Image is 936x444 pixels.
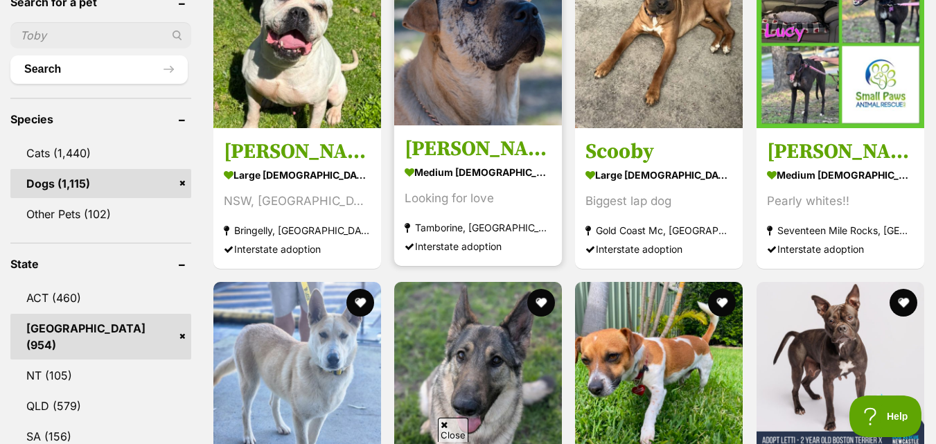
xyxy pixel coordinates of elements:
div: Pearly whites!! [767,192,914,211]
a: NT (105) [10,361,191,390]
button: favourite [709,289,736,317]
a: Cats (1,440) [10,139,191,168]
a: [PERSON_NAME] medium [DEMOGRAPHIC_DATA] Dog Pearly whites!! Seventeen Mile Rocks, [GEOGRAPHIC_DAT... [757,128,924,269]
div: Biggest lap dog [585,192,732,211]
input: Toby [10,22,191,48]
strong: Tamborine, [GEOGRAPHIC_DATA] [405,218,551,237]
strong: medium [DEMOGRAPHIC_DATA] Dog [405,162,551,182]
header: State [10,258,191,270]
div: Interstate adoption [405,237,551,256]
a: [GEOGRAPHIC_DATA] (954) [10,314,191,359]
a: Scooby large [DEMOGRAPHIC_DATA] Dog Biggest lap dog Gold Coast Mc, [GEOGRAPHIC_DATA] Interstate a... [575,128,743,269]
div: Interstate adoption [224,240,371,258]
strong: Gold Coast Mc, [GEOGRAPHIC_DATA] [585,221,732,240]
button: favourite [527,289,555,317]
h3: [PERSON_NAME] [405,136,551,162]
div: NSW, [GEOGRAPHIC_DATA] or [GEOGRAPHIC_DATA] [224,192,371,211]
header: Species [10,113,191,125]
a: Dogs (1,115) [10,169,191,198]
h3: [PERSON_NAME] [224,139,371,165]
strong: large [DEMOGRAPHIC_DATA] Dog [585,165,732,185]
div: Interstate adoption [585,240,732,258]
span: Close [438,418,468,442]
a: Other Pets (102) [10,199,191,229]
a: ACT (460) [10,283,191,312]
strong: Bringelly, [GEOGRAPHIC_DATA] [224,221,371,240]
a: [PERSON_NAME] medium [DEMOGRAPHIC_DATA] Dog Looking for love Tamborine, [GEOGRAPHIC_DATA] Interst... [394,125,562,266]
div: Interstate adoption [767,240,914,258]
strong: medium [DEMOGRAPHIC_DATA] Dog [767,165,914,185]
button: favourite [890,289,917,317]
button: favourite [346,289,374,317]
strong: large [DEMOGRAPHIC_DATA] Dog [224,165,371,185]
div: Looking for love [405,189,551,208]
strong: Seventeen Mile Rocks, [GEOGRAPHIC_DATA] [767,221,914,240]
iframe: Help Scout Beacon - Open [849,396,922,437]
a: QLD (579) [10,391,191,420]
h3: [PERSON_NAME] [767,139,914,165]
a: [PERSON_NAME] large [DEMOGRAPHIC_DATA] Dog NSW, [GEOGRAPHIC_DATA] or [GEOGRAPHIC_DATA] Bringelly,... [213,128,381,269]
h3: Scooby [585,139,732,165]
button: Search [10,55,188,83]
